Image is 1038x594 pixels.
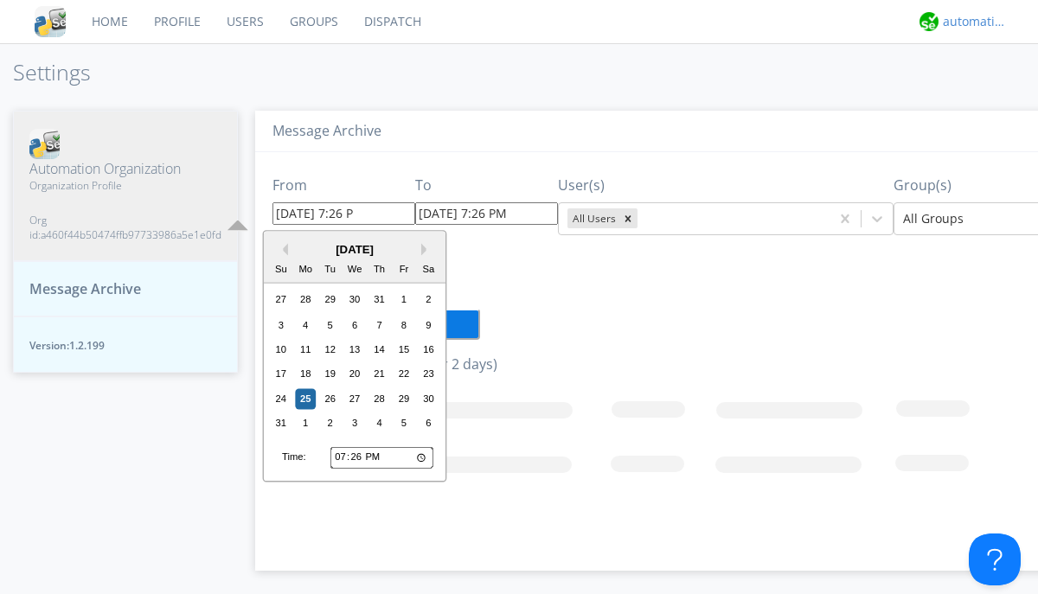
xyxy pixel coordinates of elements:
iframe: Toggle Customer Support [969,533,1021,585]
button: Message Archive [13,261,238,317]
button: Previous Month [276,244,288,256]
h3: To [415,178,558,194]
div: Mo [295,259,316,280]
button: Next Month [421,244,433,256]
div: Choose Monday, August 18th, 2025 [295,364,316,385]
span: Version: 1.2.199 [29,338,221,353]
div: All Users [567,208,618,228]
div: Choose Thursday, August 7th, 2025 [369,315,390,335]
span: Automation Organization [29,159,221,179]
h3: User(s) [558,178,894,194]
div: Choose Wednesday, July 30th, 2025 [344,290,365,310]
div: Choose Saturday, August 23rd, 2025 [419,364,439,385]
div: Fr [394,259,414,280]
div: Choose Wednesday, September 3rd, 2025 [344,413,365,434]
div: Choose Friday, August 29th, 2025 [394,388,414,409]
div: Choose Sunday, August 24th, 2025 [271,388,292,409]
div: Choose Friday, August 22nd, 2025 [394,364,414,385]
div: Choose Monday, July 28th, 2025 [295,290,316,310]
div: month 2025-08 [269,288,441,436]
div: Choose Sunday, August 3rd, 2025 [271,315,292,335]
span: Organization Profile [29,178,221,193]
button: Version:1.2.199 [13,316,238,373]
img: cddb5a64eb264b2086981ab96f4c1ba7 [35,6,66,37]
div: Choose Sunday, August 31st, 2025 [271,413,292,434]
div: We [344,259,365,280]
div: Th [369,259,390,280]
div: Time: [282,450,306,464]
div: Choose Monday, September 1st, 2025 [295,413,316,434]
div: Choose Monday, August 25th, 2025 [295,388,316,409]
div: Choose Saturday, August 30th, 2025 [419,388,439,409]
div: Tu [320,259,341,280]
div: Choose Sunday, August 10th, 2025 [271,339,292,360]
div: Choose Wednesday, August 27th, 2025 [344,388,365,409]
div: Choose Thursday, August 21st, 2025 [369,364,390,385]
div: Choose Tuesday, August 19th, 2025 [320,364,341,385]
div: Choose Wednesday, August 20th, 2025 [344,364,365,385]
div: Choose Tuesday, August 12th, 2025 [320,339,341,360]
div: Choose Wednesday, August 13th, 2025 [344,339,365,360]
div: Choose Saturday, September 6th, 2025 [419,413,439,434]
div: Choose Sunday, August 17th, 2025 [271,364,292,385]
div: Choose Sunday, July 27th, 2025 [271,290,292,310]
div: Choose Friday, August 1st, 2025 [394,290,414,310]
div: Choose Monday, August 11th, 2025 [295,339,316,360]
div: Choose Friday, September 5th, 2025 [394,413,414,434]
div: Choose Wednesday, August 6th, 2025 [344,315,365,335]
img: cddb5a64eb264b2086981ab96f4c1ba7 [29,129,60,159]
div: Sa [419,259,439,280]
img: d2d01cd9b4174d08988066c6d424eccd [919,12,939,31]
div: Remove All Users [618,208,638,228]
div: Choose Monday, August 4th, 2025 [295,315,316,335]
div: Choose Saturday, August 2nd, 2025 [419,290,439,310]
div: Choose Friday, August 15th, 2025 [394,339,414,360]
div: Choose Thursday, August 14th, 2025 [369,339,390,360]
div: Choose Saturday, August 9th, 2025 [419,315,439,335]
div: Choose Tuesday, July 29th, 2025 [320,290,341,310]
div: Choose Tuesday, August 26th, 2025 [320,388,341,409]
div: Choose Thursday, September 4th, 2025 [369,413,390,434]
div: Choose Thursday, July 31st, 2025 [369,290,390,310]
div: automation+atlas [943,13,1008,30]
h3: From [272,178,415,194]
button: Automation OrganizationOrganization ProfileOrg id:a460f44b50474ffb97733986a5e1e0fd [13,111,238,261]
div: Choose Tuesday, August 5th, 2025 [320,315,341,335]
div: Choose Saturday, August 16th, 2025 [419,339,439,360]
span: Message Archive [29,279,141,299]
div: Su [271,259,292,280]
span: Org id: a460f44b50474ffb97733986a5e1e0fd [29,213,221,242]
div: Choose Thursday, August 28th, 2025 [369,388,390,409]
div: Choose Tuesday, September 2nd, 2025 [320,413,341,434]
input: Time [330,446,433,469]
div: [DATE] [264,241,445,258]
div: Choose Friday, August 8th, 2025 [394,315,414,335]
